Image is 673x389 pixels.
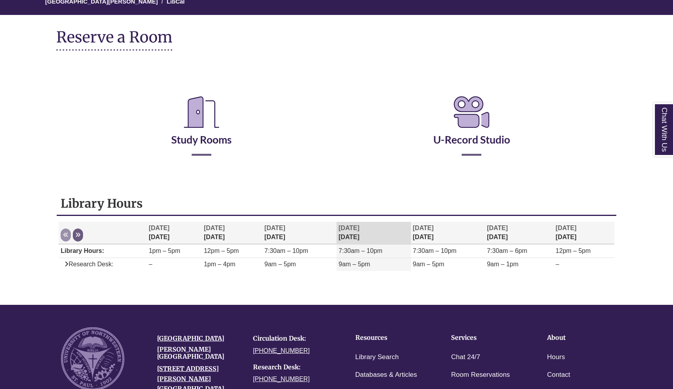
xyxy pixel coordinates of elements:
[57,192,616,285] div: Library Hours
[413,225,434,231] span: [DATE]
[547,369,570,381] a: Contact
[487,247,527,254] span: 7:30am – 6pm
[147,222,202,244] th: [DATE]
[338,225,359,231] span: [DATE]
[336,222,410,244] th: [DATE]
[355,369,417,381] a: Databases & Articles
[204,225,225,231] span: [DATE]
[263,222,336,244] th: [DATE]
[157,346,241,360] h4: [PERSON_NAME][GEOGRAPHIC_DATA]
[171,114,232,146] a: Study Rooms
[264,247,308,254] span: 7:30am – 10pm
[547,352,565,363] a: Hours
[61,261,113,267] span: Research Desk:
[149,225,170,231] span: [DATE]
[355,352,399,363] a: Library Search
[554,222,614,244] th: [DATE]
[204,247,239,254] span: 12pm – 5pm
[157,334,224,342] a: [GEOGRAPHIC_DATA]
[56,293,617,297] div: Libchat
[73,229,83,242] button: Next week
[485,222,554,244] th: [DATE]
[413,247,457,254] span: 7:30am – 10pm
[264,261,296,267] span: 9am – 5pm
[253,376,310,382] a: [PHONE_NUMBER]
[253,364,337,371] h4: Research Desk:
[264,225,285,231] span: [DATE]
[451,334,523,341] h4: Services
[451,369,510,381] a: Room Reservations
[59,245,147,258] td: Library Hours:
[202,222,263,244] th: [DATE]
[253,335,337,342] h4: Circulation Desk:
[56,70,617,179] div: Reserve a Room
[149,247,180,254] span: 1pm – 5pm
[451,352,480,363] a: Chat 24/7
[149,261,152,267] span: –
[204,261,235,267] span: 1pm – 4pm
[411,222,485,244] th: [DATE]
[355,334,427,341] h4: Resources
[56,29,172,51] h1: Reserve a Room
[413,261,444,267] span: 9am – 5pm
[547,334,619,341] h4: About
[338,261,370,267] span: 9am – 5pm
[556,225,577,231] span: [DATE]
[61,229,71,242] button: Previous week
[556,261,559,267] span: –
[433,114,510,146] a: U-Record Studio
[556,247,591,254] span: 12pm – 5pm
[487,261,518,267] span: 9am – 1pm
[253,347,310,354] a: [PHONE_NUMBER]
[487,225,508,231] span: [DATE]
[61,196,612,211] h1: Library Hours
[338,247,382,254] span: 7:30am – 10pm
